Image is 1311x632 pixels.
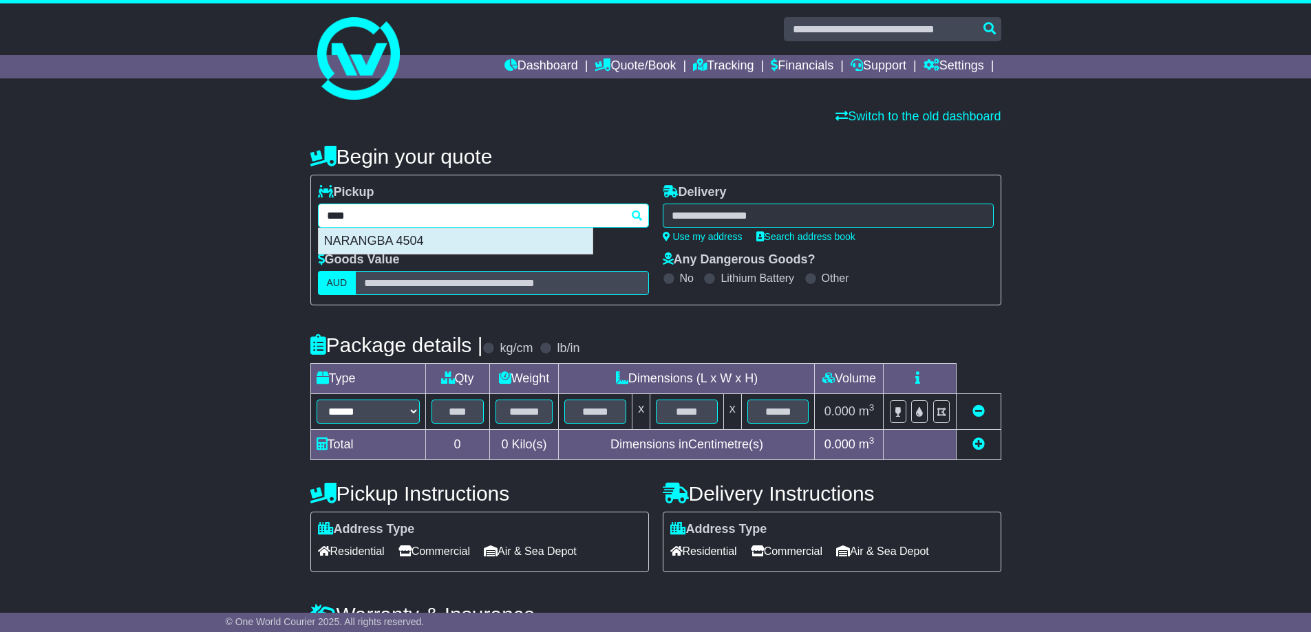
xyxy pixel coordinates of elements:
td: x [632,394,650,430]
label: AUD [318,271,356,295]
a: Dashboard [504,55,578,78]
td: Dimensions in Centimetre(s) [559,430,815,460]
typeahead: Please provide city [318,204,649,228]
td: Volume [815,364,884,394]
span: Residential [670,541,737,562]
a: Quote/Book [595,55,676,78]
span: 0.000 [824,404,855,418]
td: Total [310,430,425,460]
a: Switch to the old dashboard [835,109,1001,123]
label: Pickup [318,185,374,200]
a: Settings [924,55,984,78]
label: No [680,272,694,285]
h4: Pickup Instructions [310,482,649,505]
label: kg/cm [500,341,533,356]
a: Use my address [663,231,743,242]
label: lb/in [557,341,579,356]
td: Type [310,364,425,394]
a: Financials [771,55,833,78]
label: Address Type [318,522,415,537]
span: Residential [318,541,385,562]
span: m [859,404,875,418]
sup: 3 [869,435,875,446]
span: 0.000 [824,437,855,451]
a: Tracking [693,55,754,78]
label: Address Type [670,522,767,537]
h4: Package details | [310,334,483,356]
h4: Warranty & Insurance [310,603,1001,626]
td: Weight [489,364,559,394]
a: Add new item [972,437,985,451]
label: Any Dangerous Goods? [663,252,816,268]
span: © One World Courier 2025. All rights reserved. [226,616,425,627]
a: Search address book [756,231,855,242]
label: Goods Value [318,252,400,268]
span: Air & Sea Depot [836,541,929,562]
td: Dimensions (L x W x H) [559,364,815,394]
span: Air & Sea Depot [484,541,577,562]
a: Support [851,55,906,78]
div: NARANGBA 4504 [319,228,593,254]
label: Lithium Battery [721,272,794,285]
label: Delivery [663,185,727,200]
td: 0 [425,430,489,460]
label: Other [822,272,849,285]
span: 0 [501,437,508,451]
h4: Begin your quote [310,145,1001,168]
td: Kilo(s) [489,430,559,460]
sup: 3 [869,402,875,413]
h4: Delivery Instructions [663,482,1001,505]
td: Qty [425,364,489,394]
a: Remove this item [972,404,985,418]
span: m [859,437,875,451]
td: x [723,394,741,430]
span: Commercial [398,541,470,562]
span: Commercial [751,541,822,562]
